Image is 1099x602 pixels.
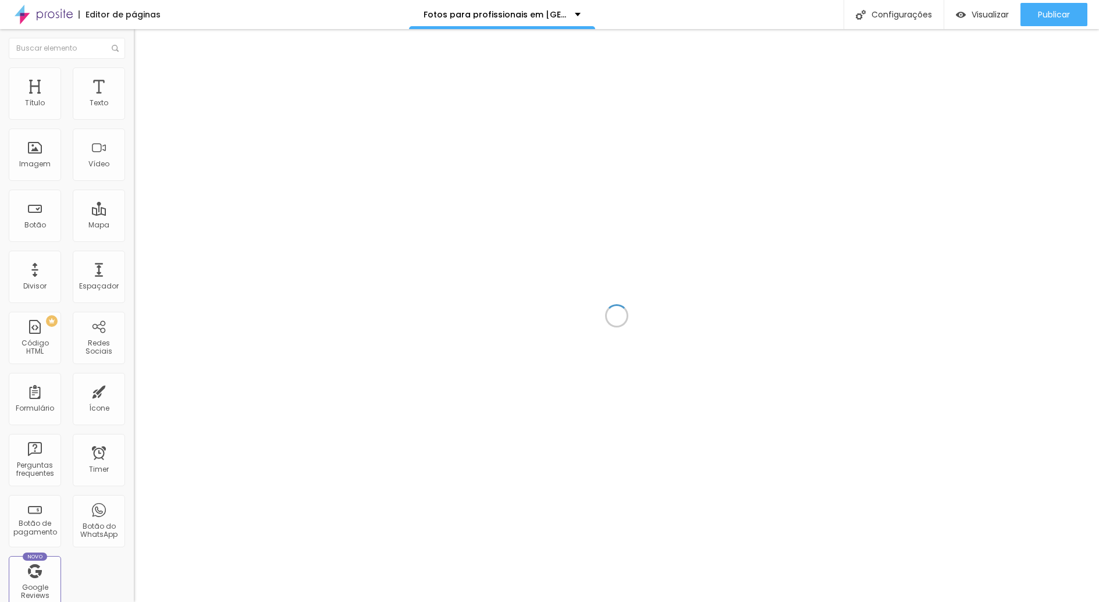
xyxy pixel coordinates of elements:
p: Fotos para profissionais em [GEOGRAPHIC_DATA] [424,10,566,19]
button: Visualizar [944,3,1020,26]
img: Icone [856,10,866,20]
span: Visualizar [972,10,1009,19]
div: Editor de páginas [79,10,161,19]
img: Icone [112,45,119,52]
div: Formulário [16,404,54,412]
div: Título [25,99,45,107]
div: Ícone [89,404,109,412]
div: Timer [89,465,109,473]
div: Botão de pagamento [12,519,58,536]
div: Espaçador [79,282,119,290]
div: Novo [23,553,48,561]
span: Publicar [1038,10,1070,19]
div: Texto [90,99,108,107]
input: Buscar elemento [9,38,125,59]
div: Botão do WhatsApp [76,522,122,539]
div: Vídeo [88,160,109,168]
div: Google Reviews [12,583,58,600]
div: Redes Sociais [76,339,122,356]
div: Botão [24,221,46,229]
div: Divisor [23,282,47,290]
img: view-1.svg [956,10,966,20]
div: Perguntas frequentes [12,461,58,478]
button: Publicar [1020,3,1087,26]
div: Código HTML [12,339,58,356]
div: Mapa [88,221,109,229]
div: Imagem [19,160,51,168]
